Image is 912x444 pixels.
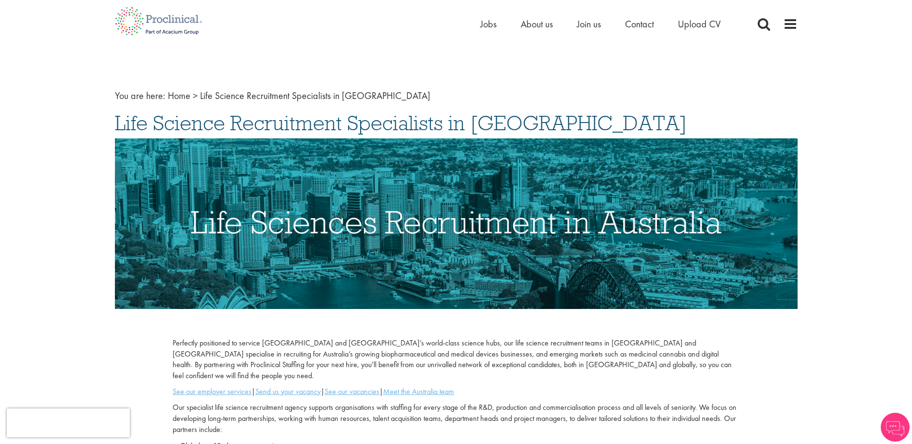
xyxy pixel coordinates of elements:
iframe: reCAPTCHA [7,408,130,437]
a: Join us [577,18,601,30]
a: Contact [625,18,654,30]
a: See our vacancies [325,386,379,396]
span: You are here: [115,89,165,102]
img: Life Sciences Recruitment in Australia [115,138,798,309]
a: Meet the Australia team [383,386,454,396]
img: Chatbot [881,413,910,442]
a: About us [521,18,553,30]
a: Jobs [480,18,497,30]
span: Life Science Recruitment Specialists in [GEOGRAPHIC_DATA] [200,89,430,102]
span: Life Science Recruitment Specialists in [GEOGRAPHIC_DATA] [115,110,687,136]
a: Upload CV [678,18,721,30]
a: Send us your vacancy [255,386,321,396]
p: | | | [173,386,739,397]
p: Our specialist life science recruitment agency supports organisations with staffing for every sta... [173,402,739,435]
a: breadcrumb link [168,89,190,102]
p: Perfectly positioned to service [GEOGRAPHIC_DATA] and [GEOGRAPHIC_DATA]’s world-class science hub... [173,338,739,382]
a: See our employer services [173,386,251,396]
span: > [193,89,198,102]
